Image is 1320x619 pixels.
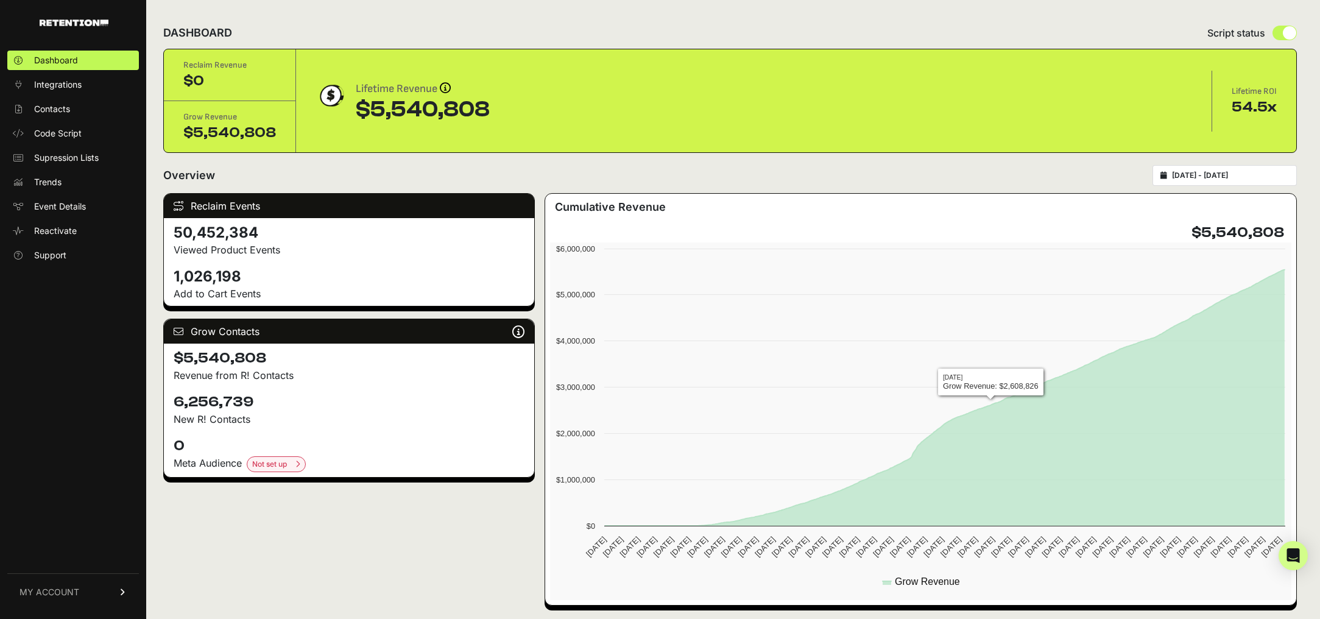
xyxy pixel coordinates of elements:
text: [DATE] [685,535,709,559]
span: Trends [34,176,62,188]
div: Lifetime Revenue [356,80,490,97]
text: [DATE] [821,535,844,559]
div: Grow Revenue [183,111,276,123]
text: [DATE] [635,535,658,559]
h4: $5,540,808 [174,348,524,368]
text: [DATE] [1107,535,1131,559]
a: Reactivate [7,221,139,241]
text: [DATE] [1006,535,1030,559]
text: [DATE] [1192,535,1216,559]
text: [DATE] [1259,535,1283,559]
a: Trends [7,172,139,192]
span: MY ACCOUNT [19,586,79,598]
text: $0 [586,522,595,531]
text: [DATE] [1124,535,1148,559]
a: Contacts [7,99,139,119]
text: [DATE] [753,535,777,559]
text: $2,000,000 [556,429,595,438]
a: Code Script [7,124,139,143]
text: $5,000,000 [556,290,595,299]
text: [DATE] [1090,535,1114,559]
h4: 1,026,198 [174,267,524,286]
text: [DATE] [1209,535,1232,559]
text: [DATE] [601,535,624,559]
img: Retention.com [40,19,108,26]
text: [DATE] [1243,535,1266,559]
text: [DATE] [803,535,827,559]
p: New R! Contacts [174,412,524,426]
text: [DATE] [922,535,945,559]
h2: Overview [163,167,215,184]
text: [DATE] [1158,535,1182,559]
text: [DATE] [618,535,641,559]
a: MY ACCOUNT [7,573,139,610]
div: Open Intercom Messenger [1279,541,1308,570]
a: Event Details [7,197,139,216]
div: Reclaim Events [164,194,534,218]
text: [DATE] [1141,535,1165,559]
img: dollar-coin-05c43ed7efb7bc0c12610022525b4bbbb207c7efeef5aecc26f025e68dcafac9.png [316,80,346,111]
div: $5,540,808 [183,123,276,143]
h2: DASHBOARD [163,24,232,41]
span: Support [34,249,66,261]
text: $6,000,000 [556,244,595,253]
text: [DATE] [888,535,912,559]
h4: 0 [174,436,524,456]
h3: Cumulative Revenue [555,199,666,216]
div: $0 [183,71,276,91]
p: Add to Cart Events [174,286,524,301]
span: Integrations [34,79,82,91]
text: Grow Revenue [895,576,960,587]
div: Lifetime ROI [1232,85,1277,97]
h4: 50,452,384 [174,223,524,242]
span: Reactivate [34,225,77,237]
p: Viewed Product Events [174,242,524,257]
text: [DATE] [1057,535,1081,559]
text: $1,000,000 [556,475,595,484]
div: $5,540,808 [356,97,490,122]
a: Support [7,246,139,265]
text: [DATE] [905,535,928,559]
text: [DATE] [1074,535,1098,559]
text: [DATE] [770,535,794,559]
span: Contacts [34,103,70,115]
h4: 6,256,739 [174,392,524,412]
text: [DATE] [972,535,996,559]
text: [DATE] [584,535,608,559]
div: 54.5x [1232,97,1277,117]
span: Supression Lists [34,152,99,164]
p: Revenue from R! Contacts [174,368,524,383]
text: [DATE] [955,535,979,559]
text: [DATE] [854,535,878,559]
text: [DATE] [989,535,1013,559]
text: [DATE] [1175,535,1199,559]
text: [DATE] [1023,535,1046,559]
text: [DATE] [736,535,760,559]
text: [DATE] [1226,535,1249,559]
div: Grow Contacts [164,319,534,344]
text: [DATE] [837,535,861,559]
text: [DATE] [1040,535,1064,559]
div: Meta Audience [174,456,524,472]
text: [DATE] [786,535,810,559]
text: [DATE] [939,535,962,559]
div: Reclaim Revenue [183,59,276,71]
a: Integrations [7,75,139,94]
h4: $5,540,808 [1191,223,1284,242]
span: Dashboard [34,54,78,66]
text: [DATE] [668,535,692,559]
text: [DATE] [719,535,743,559]
a: Supression Lists [7,148,139,168]
text: $3,000,000 [556,383,595,392]
span: Code Script [34,127,82,140]
span: Script status [1207,26,1265,40]
text: $4,000,000 [556,336,595,345]
a: Dashboard [7,51,139,70]
text: [DATE] [702,535,726,559]
span: Event Details [34,200,86,213]
text: [DATE] [652,535,676,559]
text: [DATE] [871,535,895,559]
